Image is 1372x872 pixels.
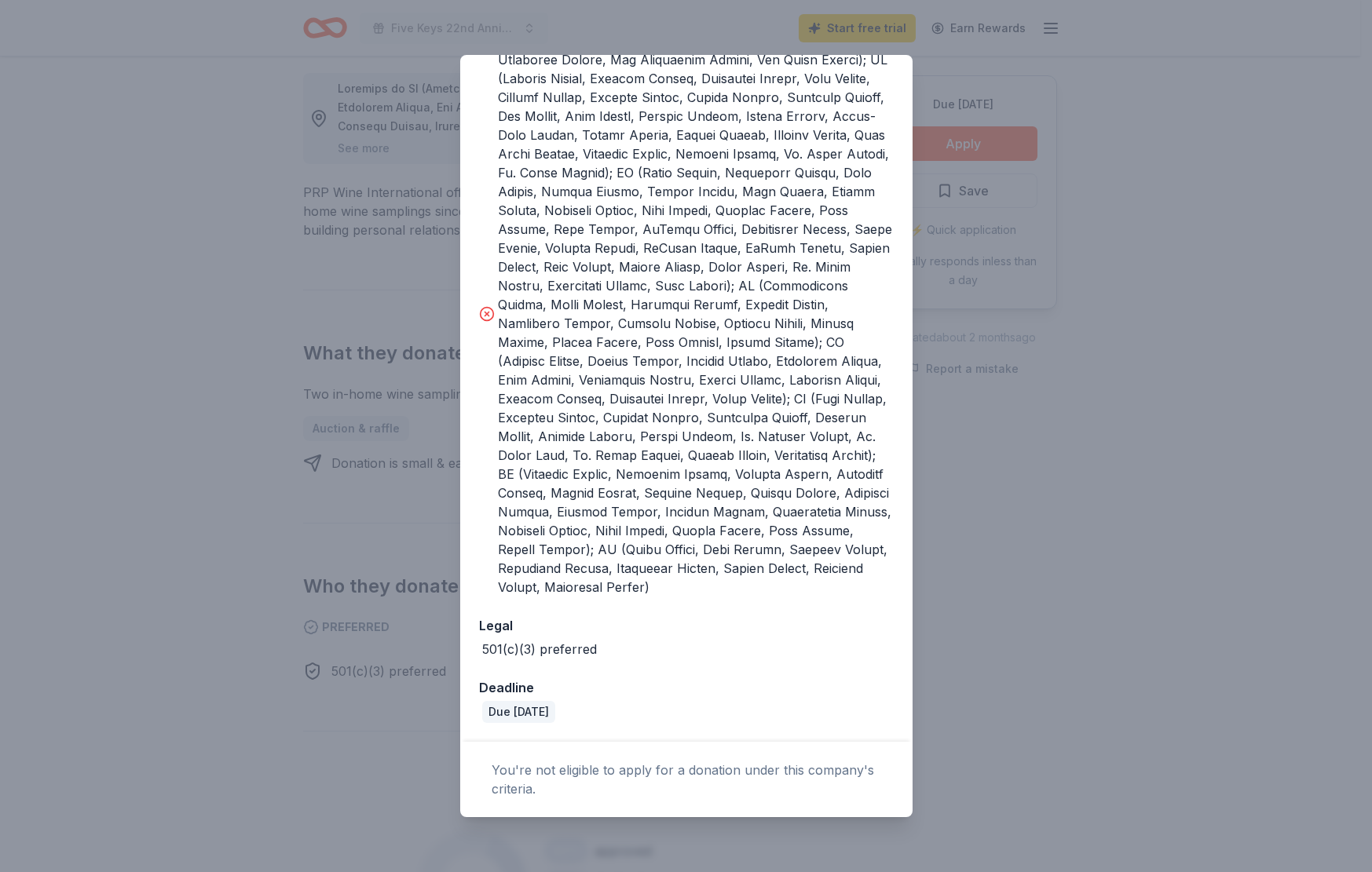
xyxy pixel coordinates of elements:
div: You're not eligible to apply for a donation under this company's criteria. [492,761,881,798]
div: LO (Ipsumdol Sitame); CO (Adi Elitsed Doeius, Tempor Incidi, Utlaboree Dolore, Mag Aliquaenim Adm... [498,31,894,597]
div: 501(c)(3) preferred [482,640,597,659]
div: Due [DATE] [482,701,555,723]
div: Legal [479,615,894,636]
div: Deadline [479,677,894,698]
